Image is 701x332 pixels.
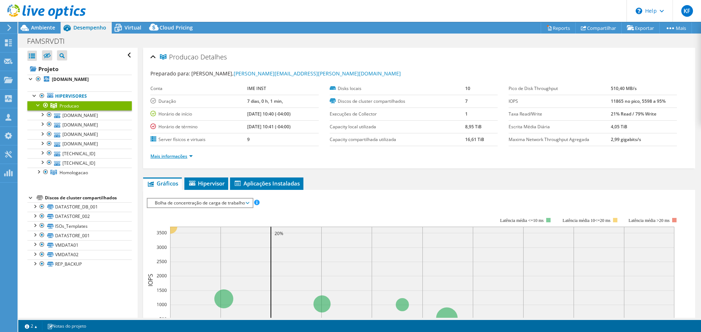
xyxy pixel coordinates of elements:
[247,85,266,91] b: IME INST
[27,130,132,139] a: [DOMAIN_NAME]
[150,110,247,118] label: Horário de início
[150,123,247,130] label: Horário de término
[27,63,132,75] a: Projeto
[330,136,466,143] label: Capacity compartilhada utilizada
[45,194,132,202] div: Discos de cluster compartilhados
[247,111,291,117] b: [DATE] 10:40 (-04:00)
[247,98,283,104] b: 7 dias, 0 h, 1 min,
[621,22,660,34] a: Exportar
[52,76,89,82] b: [DOMAIN_NAME]
[27,259,132,269] a: REP_BACKUP
[159,316,167,322] text: 500
[27,158,132,168] a: [TECHNICAL_ID]
[611,136,641,142] b: 2,99 gigabits/s
[247,136,250,142] b: 9
[147,180,178,187] span: Gráficos
[659,22,692,34] a: Mais
[465,111,468,117] b: 1
[60,103,79,109] span: Producao
[27,250,132,259] a: VMDATA02
[191,70,401,77] span: [PERSON_NAME],
[563,218,610,223] tspan: Latência média 10<=20 ms
[150,70,190,77] label: Preparado para:
[188,180,225,187] span: Hipervisor
[27,139,132,149] a: [DOMAIN_NAME]
[500,218,544,223] tspan: Latência média <=10 ms
[60,169,88,176] span: Homologacao
[27,91,132,101] a: Hipervisores
[157,301,167,308] text: 1000
[27,221,132,231] a: ISOs_Templates
[465,136,484,142] b: 16,61 TiB
[157,230,167,236] text: 3500
[611,98,666,104] b: 11865 no pico, 5598 a 95%
[146,274,154,286] text: IOPS
[247,124,291,130] b: [DATE] 10:41 (-04:00)
[157,287,167,293] text: 1500
[31,24,55,31] span: Ambiente
[200,52,227,61] span: Detalhes
[27,110,132,120] a: [DOMAIN_NAME]
[24,37,76,45] h1: FAMSRVDTI
[465,85,470,91] b: 10
[629,218,670,223] text: Latência média >20 ms
[125,24,141,31] span: Virtual
[509,98,610,105] label: IOPS
[42,321,91,331] a: Notas do projeto
[27,240,132,250] a: VMDATA01
[509,136,610,143] label: Maxima Network Throughput Agregada
[27,149,132,158] a: [TECHNICAL_ID]
[27,231,132,240] a: DATASTORE_001
[509,85,610,92] label: Pico de Disk Throughput
[611,111,656,117] b: 21% Read / 79% Write
[234,180,300,187] span: Aplicações Instaladas
[636,8,642,14] svg: \n
[681,5,693,17] span: KF
[151,199,249,207] span: Bolha de concentração de carga de trabalho
[541,22,576,34] a: Reports
[27,120,132,129] a: [DOMAIN_NAME]
[575,22,622,34] a: Compartilhar
[157,258,167,265] text: 2500
[465,124,482,130] b: 8,95 TiB
[150,153,193,159] a: Mais informações
[611,124,627,130] b: 4,05 TiB
[157,244,167,250] text: 3000
[160,54,199,61] span: Producao
[330,110,466,118] label: Execuções de Collector
[465,98,468,104] b: 7
[27,75,132,84] a: [DOMAIN_NAME]
[275,230,283,237] text: 20%
[73,24,106,31] span: Desempenho
[330,123,466,130] label: Capacity local utilizada
[160,24,193,31] span: Cloud Pricing
[150,98,247,105] label: Duração
[27,212,132,221] a: DATASTORE_002
[611,85,637,91] b: 510,40 MB/s
[20,321,42,331] a: 2
[27,101,132,110] a: Producao
[509,123,610,130] label: Escrita Média Diária
[150,85,247,92] label: Conta
[509,110,610,118] label: Taxa Read/Write
[150,136,247,143] label: Server físicos e virtuais
[27,168,132,177] a: Homologacao
[330,85,466,92] label: Disks locais
[234,70,401,77] a: [PERSON_NAME][EMAIL_ADDRESS][PERSON_NAME][DOMAIN_NAME]
[330,98,466,105] label: Discos de cluster compartilhados
[27,202,132,212] a: DATASTORE_DB_001
[157,273,167,279] text: 2000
